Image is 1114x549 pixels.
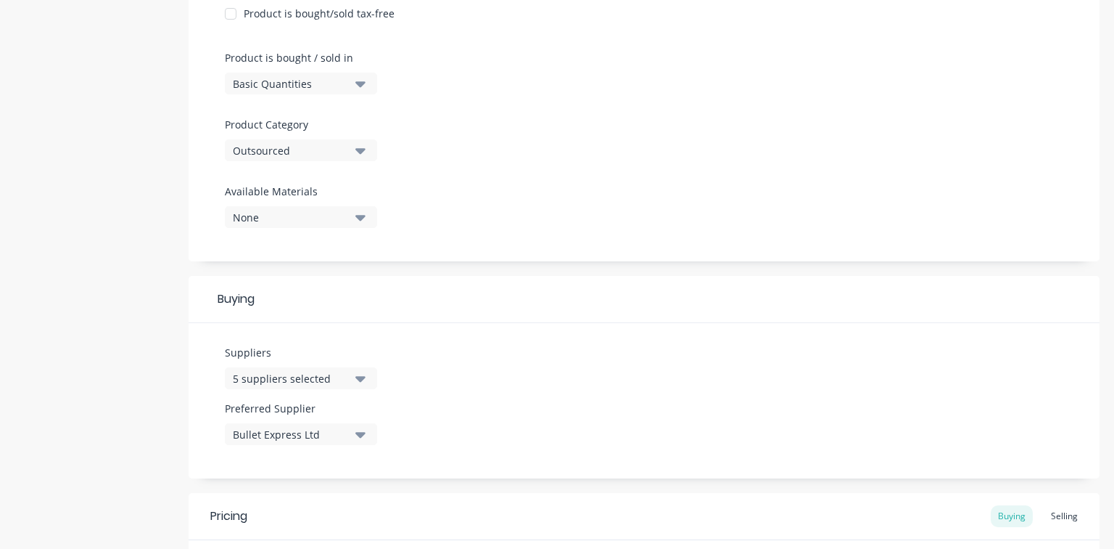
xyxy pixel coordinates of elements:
[225,367,377,389] button: 5 suppliers selected
[225,139,377,161] button: Outsourced
[225,206,377,228] button: None
[233,143,349,158] div: Outsourced
[225,184,377,199] label: Available Materials
[244,6,395,21] div: Product is bought/sold tax-free
[189,276,1099,323] div: Buying
[233,210,349,225] div: None
[225,117,370,132] label: Product Category
[233,76,349,91] div: Basic Quantities
[233,371,349,386] div: 5 suppliers selected
[233,427,349,442] div: Bullet Express Ltd
[225,50,370,65] label: Product is bought / sold in
[991,505,1033,527] div: Buying
[225,345,377,360] label: Suppliers
[225,401,377,416] label: Preferred Supplier
[1044,505,1085,527] div: Selling
[210,508,247,525] div: Pricing
[225,73,377,94] button: Basic Quantities
[225,423,377,445] button: Bullet Express Ltd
